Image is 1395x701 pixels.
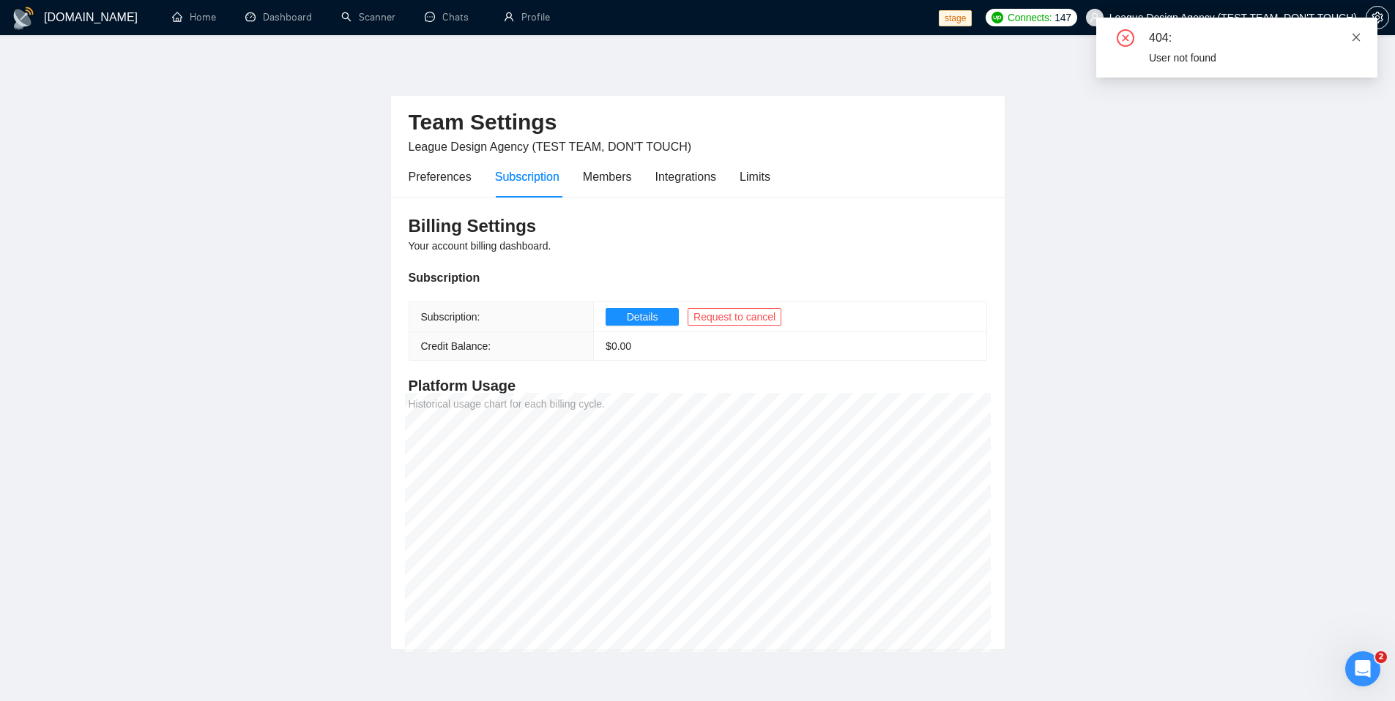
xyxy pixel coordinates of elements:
[245,11,312,23] a: dashboardDashboard
[421,311,480,323] span: Subscription:
[1366,6,1389,29] button: setting
[421,340,491,352] span: Credit Balance:
[504,11,550,23] a: userProfile
[341,11,395,23] a: searchScanner
[409,168,472,186] div: Preferences
[409,375,987,396] h4: Platform Usage
[1149,29,1360,47] div: 404:
[583,168,632,186] div: Members
[1117,29,1134,47] span: close-circle
[409,108,987,138] h2: Team Settings
[1375,651,1387,663] span: 2
[992,12,1003,23] img: upwork-logo.png
[425,11,475,23] a: messageChats
[688,308,781,326] button: Request to cancel
[740,168,770,186] div: Limits
[655,168,717,186] div: Integrations
[1090,12,1100,23] span: user
[693,309,775,325] span: Request to cancel
[627,309,658,325] span: Details
[1345,651,1380,686] iframe: Intercom live chat
[12,7,35,30] img: logo
[1351,32,1361,42] span: close
[172,11,216,23] a: homeHome
[606,308,679,326] button: Details
[1008,10,1052,26] span: Connects:
[1366,12,1389,23] a: setting
[606,340,631,352] span: $ 0.00
[495,168,559,186] div: Subscription
[1366,12,1388,23] span: setting
[1149,50,1360,66] div: User not found
[409,240,551,252] span: Your account billing dashboard.
[1054,10,1071,26] span: 147
[409,214,987,238] h3: Billing Settings
[409,269,987,287] div: Subscription
[409,140,692,153] span: League Design Agency (TEST TEAM, DON'T TOUCH)
[939,10,972,26] span: stage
